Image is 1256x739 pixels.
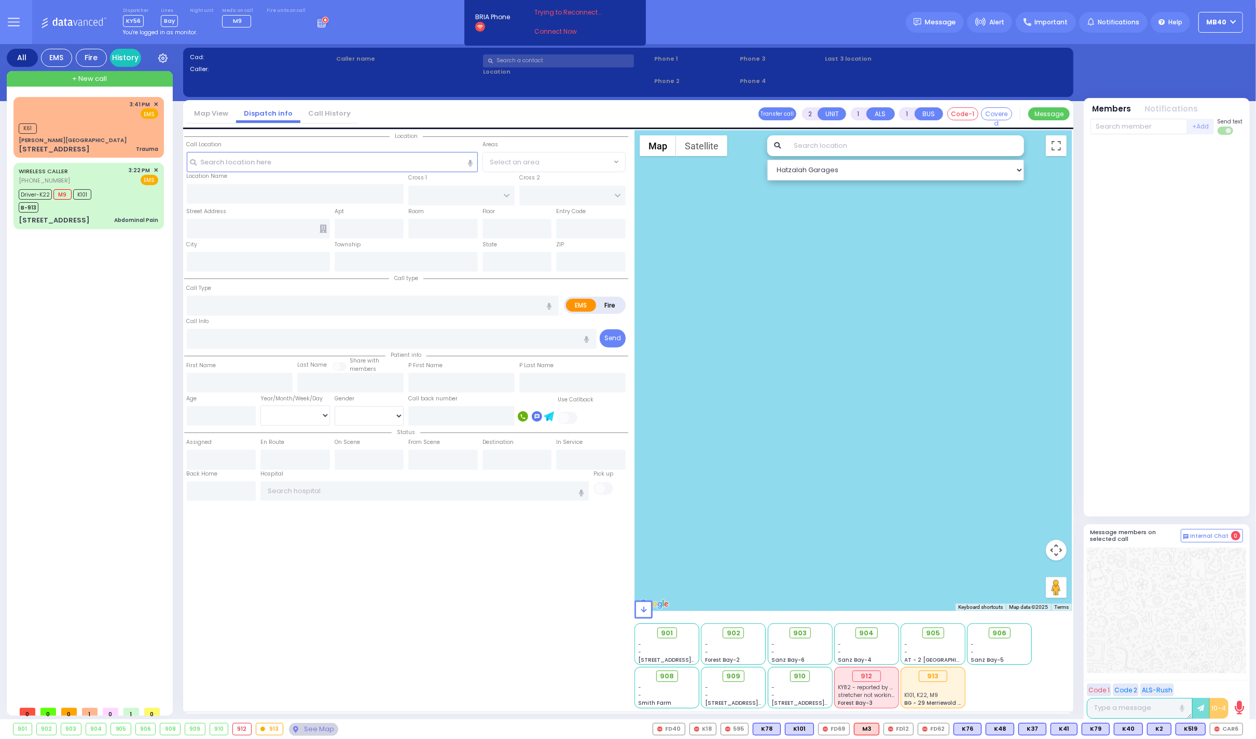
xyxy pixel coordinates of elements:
[859,628,874,638] span: 904
[19,176,70,185] span: [PHONE_NUMBER]
[187,361,216,370] label: First Name
[385,351,426,359] span: Patient info
[1028,107,1070,120] button: Message
[689,723,716,735] div: K18
[925,17,956,27] span: Message
[136,723,156,735] div: 906
[320,225,327,233] span: Other building occupants
[971,640,974,648] span: -
[154,100,158,109] span: ✕
[289,723,338,736] div: See map
[13,723,32,735] div: 901
[818,107,846,120] button: UNIT
[186,108,236,118] a: Map View
[335,207,344,216] label: Apt
[823,727,828,732] img: red-radio-icon.svg
[1218,126,1234,136] label: Turn off text
[654,77,736,86] span: Phone 2
[129,166,150,174] span: 3:22 PM
[1082,723,1110,735] div: BLS
[1147,723,1171,735] div: K2
[1051,723,1078,735] div: BLS
[1198,12,1243,33] button: MB40
[971,656,1004,664] span: Sanz Bay-5
[519,361,554,370] label: P Last Name
[771,640,775,648] span: -
[676,135,727,156] button: Show satellite imagery
[187,241,198,249] label: City
[556,241,564,249] label: ZIP
[144,708,160,716] span: 0
[483,67,651,76] label: Location
[76,49,107,67] div: Fire
[408,395,458,403] label: Call back number
[705,640,708,648] span: -
[838,656,872,664] span: Sanz Bay-4
[794,671,806,681] span: 910
[136,145,158,153] div: Trauma
[392,428,420,436] span: Status
[640,135,676,156] button: Show street map
[260,438,284,447] label: En Route
[1176,723,1206,735] div: K519
[919,671,947,682] div: 913
[482,241,497,249] label: State
[123,29,197,36] span: You're logged in as monitor.
[971,648,974,656] span: -
[40,708,56,716] span: 0
[705,699,803,707] span: [STREET_ADDRESS][PERSON_NAME]
[130,101,150,108] span: 3:41 PM
[705,656,740,664] span: Forest Bay-2
[1087,684,1111,696] button: Code 1
[1051,723,1078,735] div: K41
[905,640,908,648] span: -
[187,152,478,172] input: Search location here
[82,708,98,716] span: 1
[20,708,35,716] span: 0
[600,329,626,347] button: Send
[534,8,616,17] span: Trying to Reconnect...
[866,107,895,120] button: ALS
[187,141,222,149] label: Call Location
[19,202,38,213] span: B-913
[986,723,1014,735] div: BLS
[947,107,978,120] button: Code-1
[727,628,740,638] span: 902
[534,27,616,36] a: Connect Now
[1018,723,1046,735] div: K37
[661,628,673,638] span: 901
[256,723,283,735] div: 913
[160,723,180,735] div: 908
[1207,18,1227,27] span: MB40
[705,648,708,656] span: -
[1093,103,1131,115] button: Members
[694,727,699,732] img: red-radio-icon.svg
[114,216,158,224] div: Abdominal Pain
[123,15,144,27] span: KY56
[556,207,586,216] label: Entry Code
[300,108,358,118] a: Call History
[390,132,423,140] span: Location
[825,54,946,63] label: Last 3 location
[267,8,306,14] label: Fire units on call
[914,18,921,26] img: message.svg
[753,723,781,735] div: BLS
[657,727,662,732] img: red-radio-icon.svg
[639,640,642,648] span: -
[236,108,300,118] a: Dispatch info
[558,396,594,404] label: Use Callback
[233,17,242,25] span: M9
[740,54,822,63] span: Phone 3
[336,54,479,63] label: Caller name
[53,189,72,200] span: M9
[73,189,91,200] span: K101
[161,8,178,14] label: Lines
[1082,723,1110,735] div: K79
[854,723,879,735] div: M3
[918,723,949,735] div: FD62
[408,438,440,447] label: From Scene
[72,74,107,84] span: + New call
[187,395,197,403] label: Age
[854,723,879,735] div: ALS
[490,157,540,168] span: Select an area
